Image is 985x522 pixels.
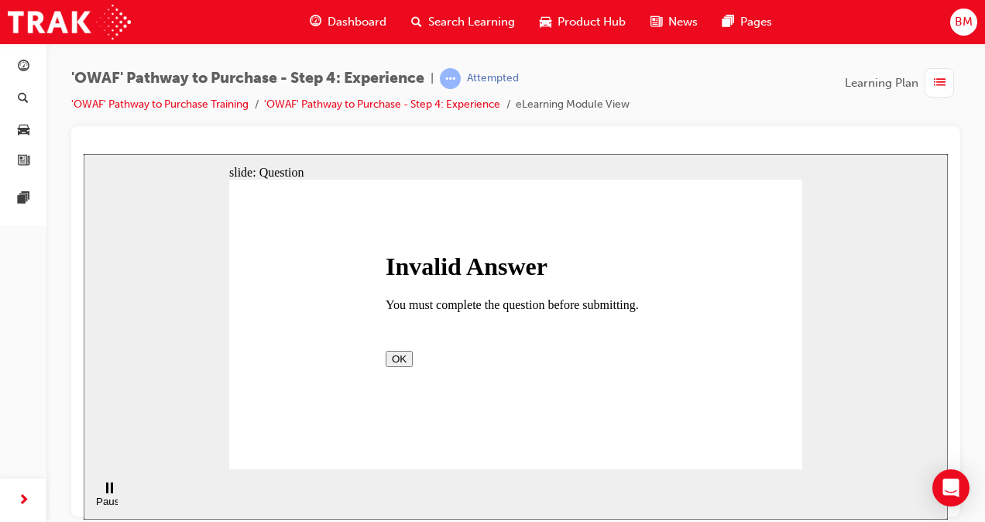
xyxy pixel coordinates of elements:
span: search-icon [18,92,29,106]
button: Learning Plan [845,68,960,98]
span: next-icon [18,491,29,510]
span: news-icon [18,155,29,169]
a: guage-iconDashboard [297,6,399,38]
span: search-icon [411,12,422,32]
span: list-icon [934,74,946,93]
img: Trak [8,5,131,39]
span: car-icon [540,12,551,32]
span: car-icon [18,123,29,137]
span: Product Hub [558,13,626,31]
span: Learning Plan [845,74,918,92]
span: Search Learning [428,13,515,31]
a: news-iconNews [638,6,710,38]
a: pages-iconPages [710,6,784,38]
span: pages-icon [722,12,734,32]
a: search-iconSearch Learning [399,6,527,38]
span: Dashboard [328,13,386,31]
span: guage-icon [310,12,321,32]
div: Open Intercom Messenger [932,469,970,507]
li: eLearning Module View [516,96,630,114]
button: BM [950,9,977,36]
span: guage-icon [18,60,29,74]
span: news-icon [650,12,662,32]
div: Attempted [467,71,519,86]
span: BM [955,13,973,31]
span: | [431,70,434,88]
span: learningRecordVerb_ATTEMPT-icon [440,68,461,89]
a: car-iconProduct Hub [527,6,638,38]
a: 'OWAF' Pathway to Purchase Training [71,98,249,111]
span: 'OWAF' Pathway to Purchase - Step 4: Experience [71,70,424,88]
span: Pages [740,13,772,31]
span: pages-icon [18,192,29,206]
a: 'OWAF' Pathway to Purchase - Step 4: Experience [264,98,500,111]
span: News [668,13,698,31]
